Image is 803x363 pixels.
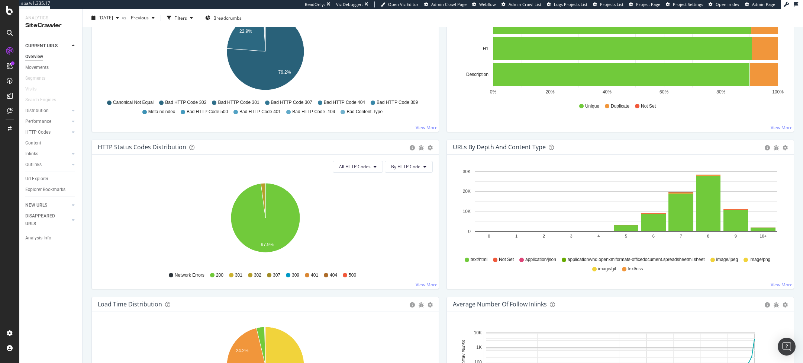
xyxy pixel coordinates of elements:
text: 22.9% [239,29,252,34]
div: gear [428,302,433,308]
button: Breadcrumbs [202,12,245,24]
a: Admin Crawl List [502,1,541,7]
div: HTTP Codes [25,128,51,136]
div: CURRENT URLS [25,42,58,50]
div: Filters [174,15,187,21]
div: gear [783,302,788,308]
span: image/jpeg [716,257,738,263]
div: bug [419,302,424,308]
text: 1K [476,345,482,350]
a: NEW URLS [25,201,70,209]
span: 401 [311,272,318,278]
div: Open Intercom Messenger [778,338,796,356]
a: Movements [25,64,77,71]
span: Bad HTTP Code 500 [187,109,228,115]
text: 76.2% [278,70,291,75]
div: HTTP Status Codes Distribution [98,143,186,151]
div: Url Explorer [25,175,48,183]
a: Outlinks [25,161,70,169]
text: 20% [546,89,555,95]
a: View More [771,124,793,131]
span: Bad HTTP Code -104 [292,109,335,115]
a: Open in dev [709,1,739,7]
a: Webflow [472,1,496,7]
a: Url Explorer [25,175,77,183]
text: 0 [488,234,490,238]
span: Admin Crawl Page [431,1,467,7]
a: Project Page [629,1,660,7]
text: 0% [490,89,497,95]
div: Analytics [25,15,76,21]
span: 307 [273,272,280,278]
div: Content [25,139,41,147]
a: Performance [25,118,70,125]
a: Search Engines [25,96,64,104]
text: 10K [474,330,482,335]
div: A chart. [98,10,433,96]
div: circle-info [410,145,415,150]
text: H1 [483,46,489,51]
text: 97.9% [261,242,274,247]
span: Bad HTTP Code 301 [218,99,259,106]
span: 302 [254,272,261,278]
div: SiteCrawler [25,21,76,30]
span: 2025 Aug. 11th [99,15,113,21]
svg: A chart. [453,10,788,96]
text: 2 [543,234,545,238]
span: Previous [128,15,149,21]
div: circle-info [765,145,770,150]
span: text/html [471,257,487,263]
div: circle-info [765,302,770,308]
span: text/css [628,266,643,272]
span: 309 [292,272,299,278]
div: Visits [25,85,36,93]
a: HTTP Codes [25,128,70,136]
a: View More [771,281,793,288]
span: 500 [349,272,356,278]
span: Bad HTTP Code 309 [377,99,418,106]
text: 3 [570,234,572,238]
a: Inlinks [25,150,70,158]
span: Open Viz Editor [388,1,419,7]
span: image/gif [598,266,616,272]
a: Logs Projects List [547,1,587,7]
span: 200 [216,272,223,278]
a: Analysis Info [25,234,77,242]
button: By HTTP Code [385,161,433,173]
a: Content [25,139,77,147]
span: Not Set [499,257,514,263]
span: Bad HTTP Code 404 [324,99,365,106]
text: 40% [603,89,612,95]
text: 1 [515,234,517,238]
span: Bad HTTP Code 401 [239,109,281,115]
div: ReadOnly: [305,1,325,7]
div: Inlinks [25,150,38,158]
span: Project Page [636,1,660,7]
span: Admin Page [752,1,775,7]
svg: A chart. [453,167,788,253]
div: Performance [25,118,51,125]
text: 5 [625,234,627,238]
a: Admin Page [745,1,775,7]
a: Segments [25,74,53,82]
div: Analysis Info [25,234,51,242]
span: Duplicate [611,103,629,109]
span: Not Set [641,103,656,109]
text: 30K [463,169,471,174]
span: application/json [525,257,556,263]
text: 60% [660,89,668,95]
a: CURRENT URLS [25,42,70,50]
span: application/vnd.openxmlformats-officedocument.spreadsheetml.sheet [568,257,705,263]
text: 100% [772,89,784,95]
span: Bad HTTP Code 302 [165,99,206,106]
span: image/png [749,257,770,263]
div: Distribution [25,107,49,115]
div: Outlinks [25,161,42,169]
a: DISAPPEARED URLS [25,212,70,228]
text: 20K [463,189,471,194]
text: 9 [735,234,737,238]
div: A chart. [98,179,433,265]
div: Load Time Distribution [98,300,162,308]
div: circle-info [410,302,415,308]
